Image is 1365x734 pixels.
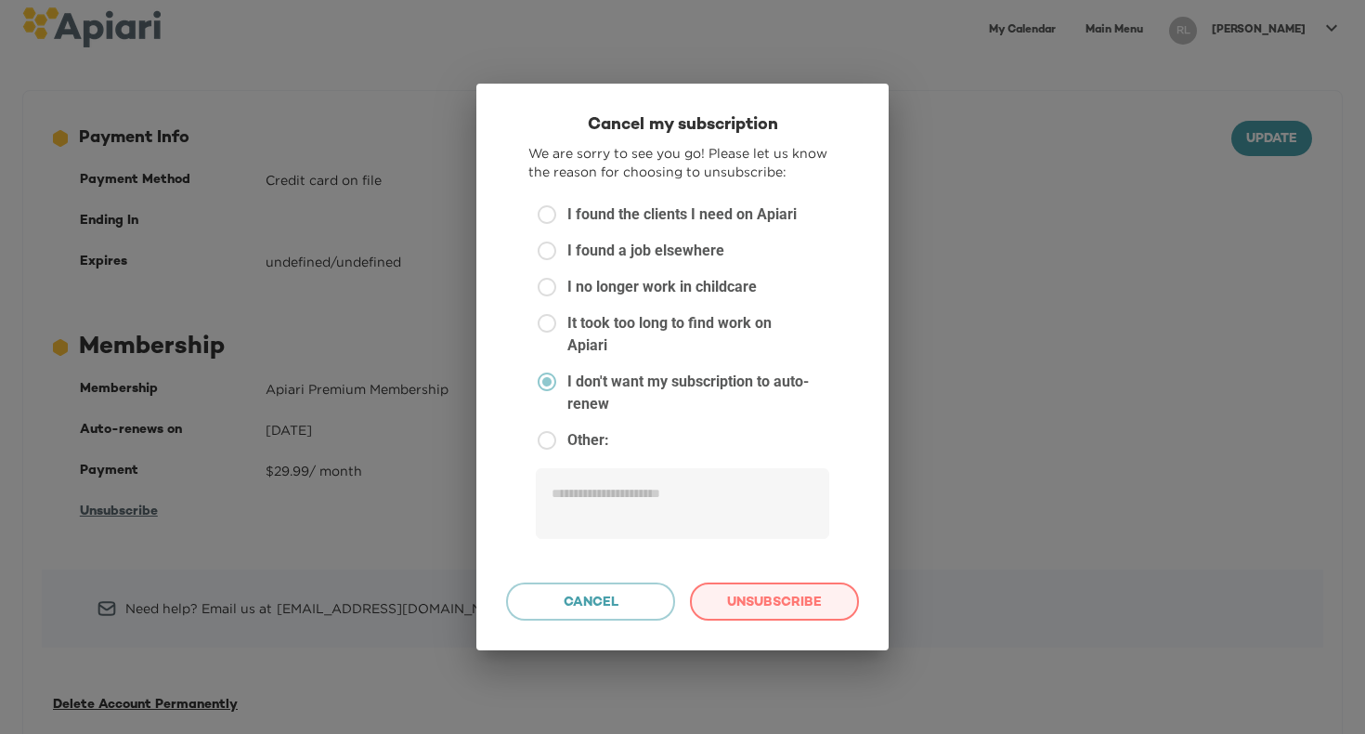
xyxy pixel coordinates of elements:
span: Other: [567,429,609,452]
div: We are sorry to see you go! Please let us know the reason for choosing to unsubscribe: [528,144,837,181]
span: I found the clients I need on Apiari [567,203,797,226]
button: Unsubscribe [690,583,859,622]
span: I found a job elsewhere [567,240,724,262]
button: Cancel [506,583,675,622]
span: Cancel [522,592,659,615]
span: It took too long to find work on Apiari [567,312,814,357]
div: specialNeeds [536,203,829,465]
span: I no longer work in childcare [567,276,757,298]
span: I don't want my subscription to auto-renew [567,371,814,415]
h2: Cancel my subscription [506,113,859,137]
span: Unsubscribe [706,592,843,615]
